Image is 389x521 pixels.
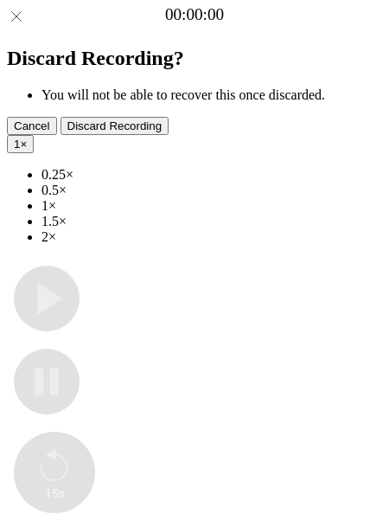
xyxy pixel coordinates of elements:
li: You will not be able to recover this once discarded. [41,87,382,103]
li: 2× [41,229,382,245]
li: 0.25× [41,167,382,183]
button: Cancel [7,117,57,135]
button: Discard Recording [61,117,169,135]
span: 1 [14,138,20,151]
li: 1× [41,198,382,214]
li: 1.5× [41,214,382,229]
button: 1× [7,135,34,153]
li: 0.5× [41,183,382,198]
a: 00:00:00 [165,5,224,24]
h2: Discard Recording? [7,47,382,70]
